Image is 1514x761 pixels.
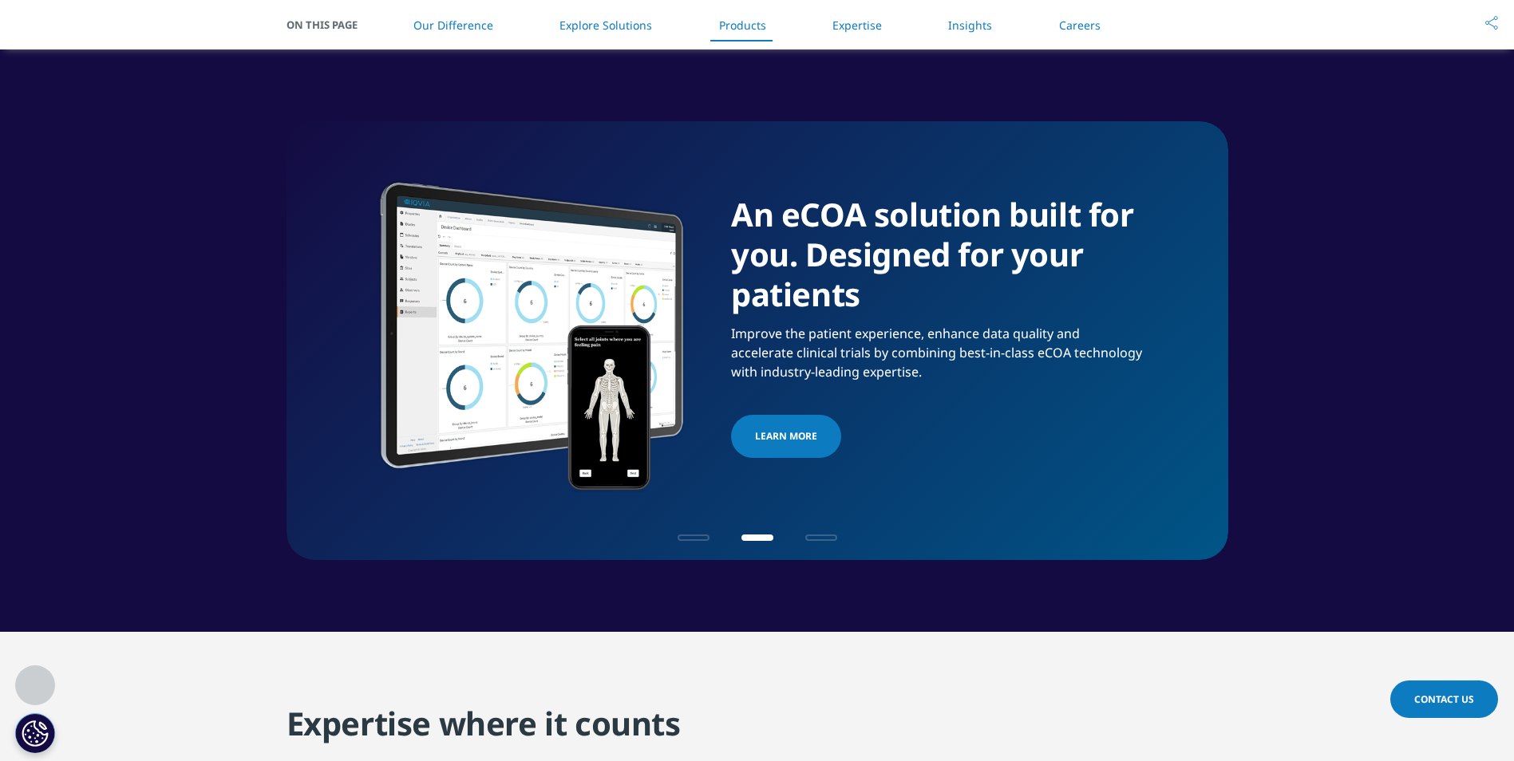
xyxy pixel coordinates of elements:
button: Cookies Settings [15,713,55,753]
a: Our Difference [413,18,493,33]
span: Go to slide 2 [741,534,773,541]
div: 2 / 3 [287,121,1228,560]
a: Insights [948,18,992,33]
p: Improve the patient experience, enhance data quality and accelerate clinical trials by combining ... [731,324,1142,391]
div: Previous slide [293,328,302,362]
a: Careers [1059,18,1101,33]
span: Go to slide 3 [805,534,837,541]
h1: An eCOA solution built for you. Designed for your patients [731,195,1142,324]
span: On This Page [287,17,374,33]
a: Expertise [832,18,882,33]
a: Contact Us [1390,680,1498,718]
span: Contact Us [1414,692,1474,706]
span: Go to slide 1 [678,534,710,541]
a: Explore Solutions [559,18,652,33]
h3: Expertise where it counts [287,704,681,751]
a: Products [719,18,766,33]
div: Next slide [1212,328,1222,362]
a: Learn more [731,415,841,458]
span: Learn more [755,427,817,446]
